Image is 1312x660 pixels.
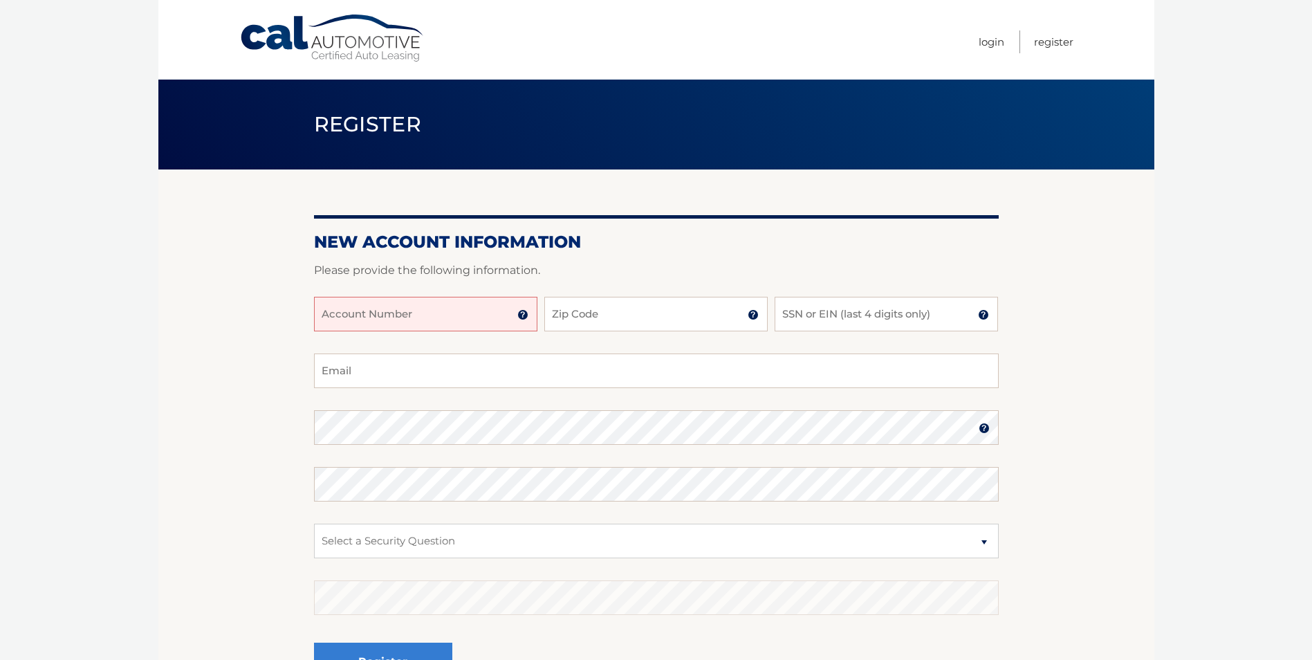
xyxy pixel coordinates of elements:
[314,232,999,253] h2: New Account Information
[979,423,990,434] img: tooltip.svg
[314,111,422,137] span: Register
[544,297,768,331] input: Zip Code
[978,309,989,320] img: tooltip.svg
[314,354,999,388] input: Email
[239,14,426,63] a: Cal Automotive
[775,297,998,331] input: SSN or EIN (last 4 digits only)
[979,30,1004,53] a: Login
[748,309,759,320] img: tooltip.svg
[314,261,999,280] p: Please provide the following information.
[314,297,537,331] input: Account Number
[517,309,528,320] img: tooltip.svg
[1034,30,1073,53] a: Register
